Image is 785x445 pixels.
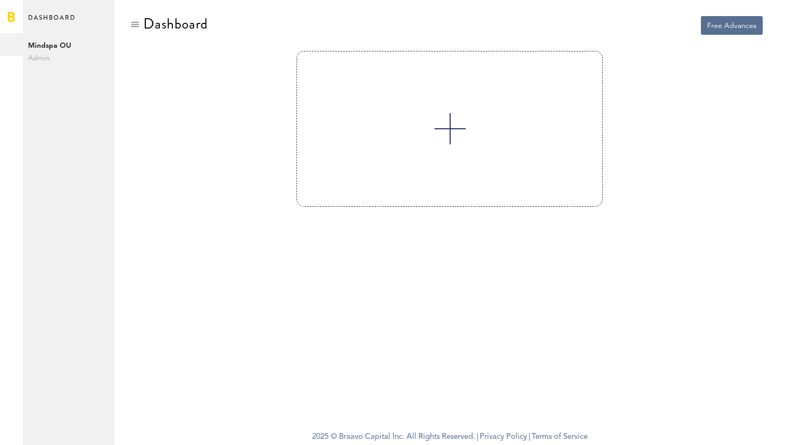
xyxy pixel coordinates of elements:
a: Privacy Policy [480,433,527,441]
span: Admin [28,52,109,64]
span: Dashboard [28,11,76,33]
button: Free Advances [701,16,763,35]
iframe: Opens a widget where you can find more information [704,414,775,440]
div: Dashboard [143,16,208,32]
span: Mindspa OU [28,39,109,52]
span: 2025 © Braavo Capital Inc. All Rights Reserved. [312,429,475,445]
a: Terms of Service [532,433,588,441]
